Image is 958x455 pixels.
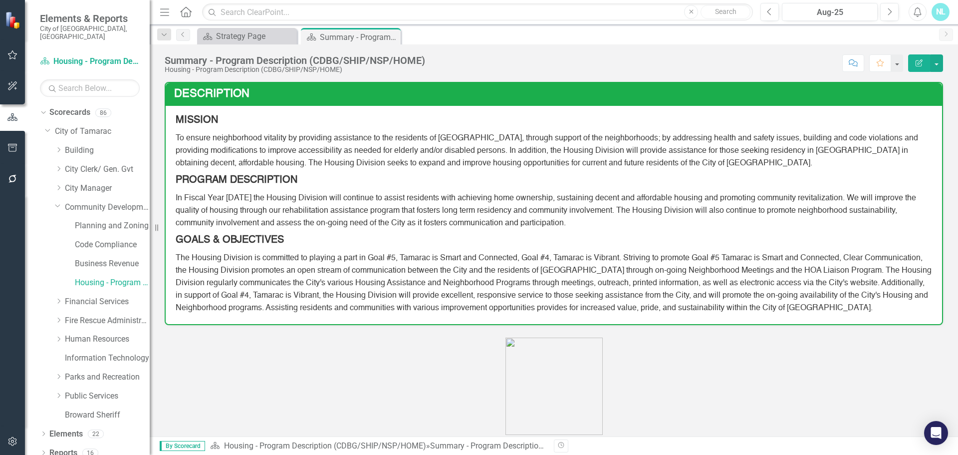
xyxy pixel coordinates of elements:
[202,3,753,21] input: Search ClearPoint...
[65,202,150,213] a: Community Development
[176,134,918,167] span: To ensure neighborhood vitality by providing assistance to the residents of [GEOGRAPHIC_DATA], th...
[49,429,83,440] a: Elements
[75,239,150,251] a: Code Compliance
[40,12,140,24] span: Elements & Reports
[65,164,150,175] a: City Clerk/ Gen. Gvt
[216,30,294,42] div: Strategy Page
[176,254,932,313] span: The Housing Division is committed to playing a part in Goal #5, Tamarac is Smart and Connected, G...
[160,441,205,451] span: By Scorecard
[176,175,297,185] strong: PROGRAM DESCRIPTION
[320,31,398,43] div: Summary - Program Description (CDBG/SHIP/NSP/HOME)
[40,24,140,41] small: City of [GEOGRAPHIC_DATA], [GEOGRAPHIC_DATA]
[785,6,874,18] div: Aug-25
[932,3,950,21] button: NL
[65,353,150,364] a: Information Technology
[176,194,916,227] span: In Fiscal Year [DATE] the Housing Division will continue to assist residents with achieving home ...
[224,441,426,451] a: Housing - Program Description (CDBG/SHIP/NSP/HOME)
[210,441,546,452] div: »
[65,391,150,402] a: Public Services
[75,220,150,232] a: Planning and Zoning
[95,108,111,117] div: 86
[75,258,150,270] a: Business Revenue
[165,55,425,66] div: Summary - Program Description (CDBG/SHIP/NSP/HOME)
[5,11,22,29] img: ClearPoint Strategy
[65,296,150,308] a: Financial Services
[88,430,104,438] div: 22
[49,107,90,118] a: Scorecards
[65,334,150,345] a: Human Resources
[176,235,284,245] strong: GOALS & OBJECTIVES
[40,56,140,67] a: Housing - Program Description (CDBG/SHIP/NSP/HOME)
[65,183,150,194] a: City Manager
[65,145,150,156] a: Building
[505,338,603,435] img: housing%20pic.png
[75,277,150,289] a: Housing - Program Description (CDBG/SHIP/NSP/HOME)
[40,79,140,97] input: Search Below...
[200,30,294,42] a: Strategy Page
[782,3,878,21] button: Aug-25
[55,126,150,137] a: City of Tamarac
[715,7,736,15] span: Search
[65,410,150,421] a: Broward Sheriff
[174,88,937,100] h3: Description
[65,315,150,327] a: Fire Rescue Administration
[701,5,750,19] button: Search
[430,441,637,451] div: Summary - Program Description (CDBG/SHIP/NSP/HOME)
[65,372,150,383] a: Parks and Recreation
[924,421,948,445] div: Open Intercom Messenger
[176,115,218,125] strong: MISSION
[165,66,425,73] div: Housing - Program Description (CDBG/SHIP/NSP/HOME)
